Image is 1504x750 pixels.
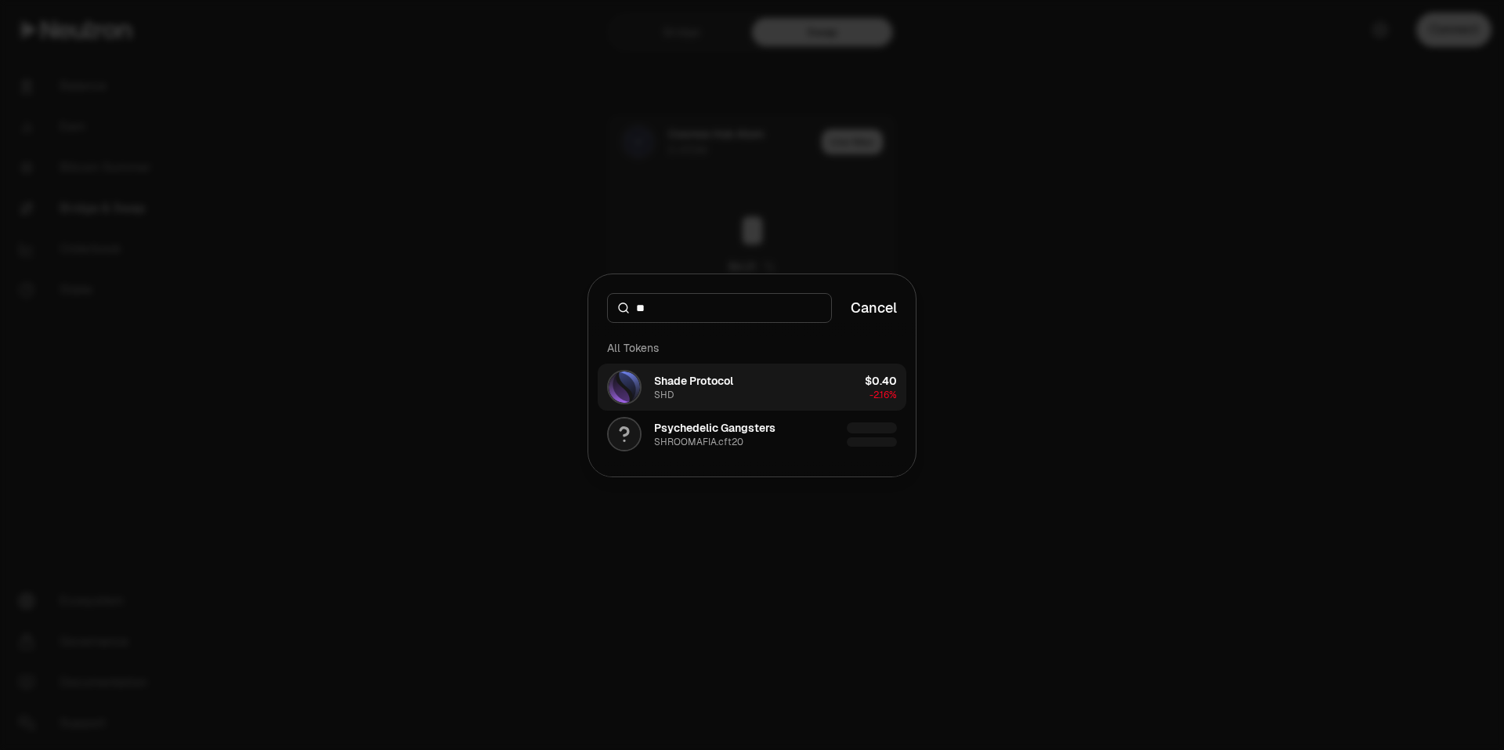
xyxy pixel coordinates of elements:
[654,389,674,401] div: SHD
[598,364,906,411] button: SHD LogoShade ProtocolSHD$0.40-2.16%
[609,371,640,403] img: SHD Logo
[654,420,775,436] div: Psychedelic Gangsters
[598,332,906,364] div: All Tokens
[865,373,897,389] div: $0.40
[654,436,743,448] div: SHROOMAFIA.cft20
[869,389,897,401] span: -2.16%
[598,411,906,458] button: Psychedelic GangstersSHROOMAFIA.cft20
[851,297,897,319] button: Cancel
[654,373,733,389] div: Shade Protocol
